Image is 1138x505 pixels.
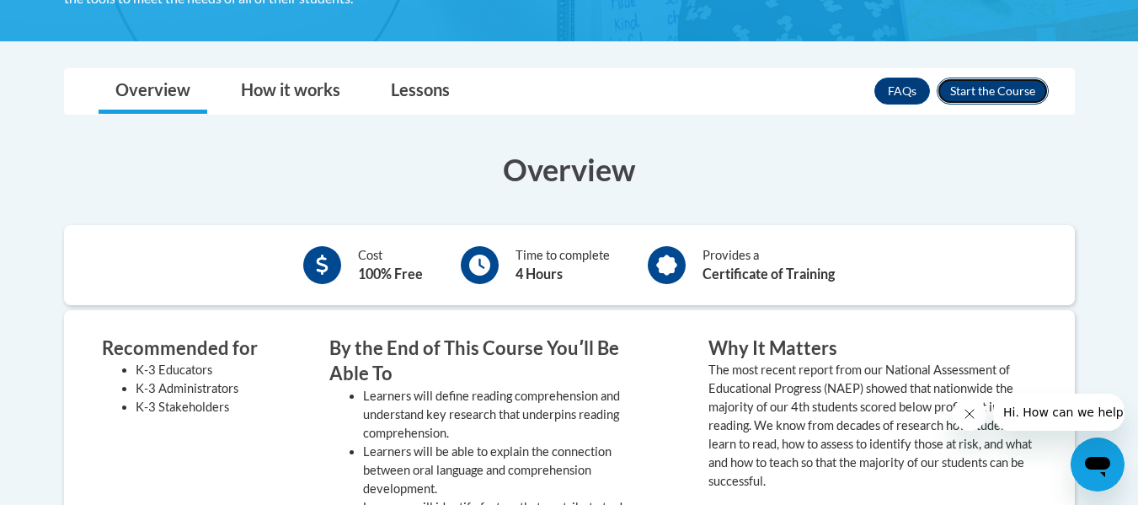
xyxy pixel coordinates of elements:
[363,443,658,498] li: Learners will be able to explain the connection between oral language and comprehension development.
[993,394,1125,431] iframe: Message from company
[703,246,835,284] div: Provides a
[358,246,423,284] div: Cost
[937,78,1049,105] button: Enroll
[708,336,1037,362] h3: Why It Matters
[136,379,279,398] li: K-3 Administrators
[136,361,279,379] li: K-3 Educators
[953,397,986,431] iframe: Close message
[1071,438,1125,492] iframe: Button to launch messaging window
[516,246,610,284] div: Time to complete
[329,336,658,388] h3: By the End of This Course Youʹll Be Able To
[708,363,1032,488] value: The most recent report from our National Assessment of Educational Progress (NAEP) showed that na...
[703,266,835,282] b: Certificate of Training
[136,398,279,416] li: K-3 Stakeholders
[224,69,357,114] a: How it works
[374,69,467,114] a: Lessons
[363,387,658,443] li: Learners will define reading comprehension and understand key research that underpins reading com...
[102,336,279,362] h3: Recommended for
[516,266,563,282] b: 4 Hours
[358,266,423,282] b: 100% Free
[64,148,1075,191] h3: Overview
[99,69,207,114] a: Overview
[10,12,136,25] span: Hi. How can we help?
[874,78,930,105] a: FAQs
